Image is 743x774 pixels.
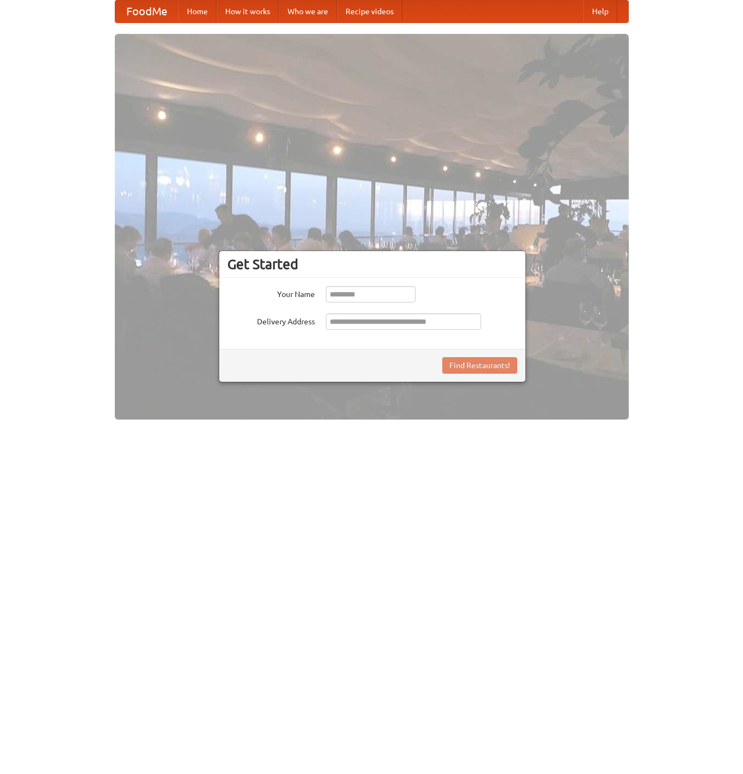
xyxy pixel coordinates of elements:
[217,1,279,22] a: How it works
[583,1,617,22] a: Help
[337,1,402,22] a: Recipe videos
[442,357,517,374] button: Find Restaurants!
[227,313,315,327] label: Delivery Address
[227,286,315,300] label: Your Name
[178,1,217,22] a: Home
[115,1,178,22] a: FoodMe
[279,1,337,22] a: Who we are
[227,256,517,272] h3: Get Started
